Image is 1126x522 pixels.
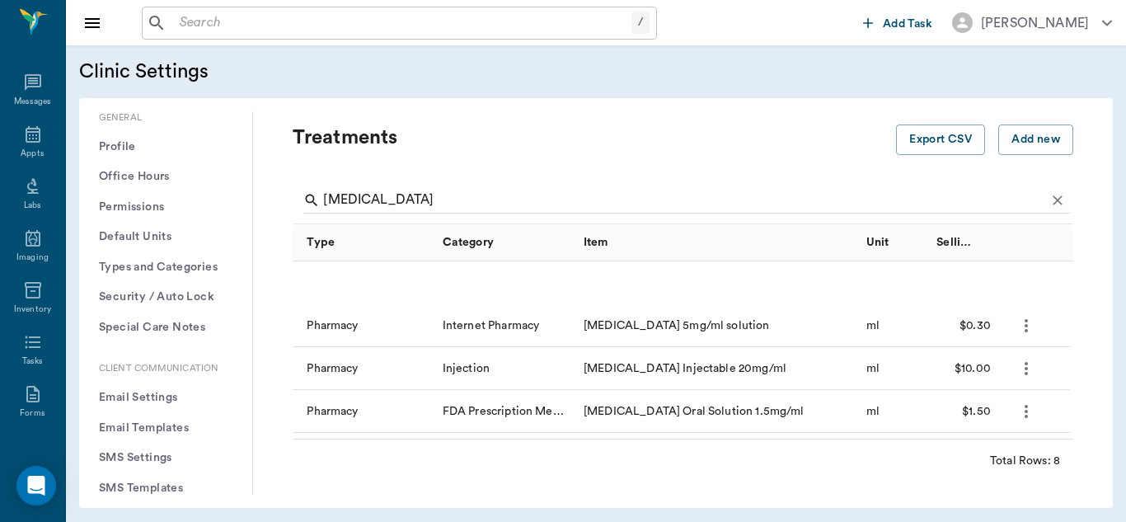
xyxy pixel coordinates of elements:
button: Sort [893,231,916,254]
h5: Clinic Settings [79,59,512,85]
div: ml [866,360,880,377]
div: Category [443,219,494,266]
div: Unit [858,224,929,261]
div: Inventory [14,303,51,316]
div: Item [575,224,858,261]
div: Imaging [16,252,49,264]
div: Pharmacy [307,317,358,334]
div: Pharmacy [307,403,358,420]
button: SMS Templates [92,473,239,504]
p: Treatments [293,125,896,151]
div: Pharmacy [307,360,358,377]
button: more [1012,312,1040,340]
button: Clear [1045,188,1070,213]
button: [PERSON_NAME] [939,7,1125,38]
button: Email Templates [92,413,239,444]
p: General [92,111,239,125]
div: Total Rows: 8 [990,453,1060,469]
div: [MEDICAL_DATA] Oral Suspension ( Brown) 2.5 mg/ml [575,433,858,476]
div: Messages [14,96,52,108]
div: Tasks [22,355,43,368]
div: $0.15 [928,433,999,476]
button: Add new [998,125,1073,155]
button: Email Settings [92,383,239,413]
input: Search [173,12,631,35]
button: Office Hours [92,162,239,192]
div: Injection [443,360,490,377]
button: Security / Auto Lock [92,282,239,313]
div: / [631,12,650,34]
input: Find a treatment [323,187,1045,214]
div: [MEDICAL_DATA] Injectable 20mg/ml [575,347,858,390]
div: ml [866,317,880,334]
div: Item [584,219,608,266]
button: Special Care Notes [92,313,239,343]
div: $10.00 [928,347,999,390]
div: [MEDICAL_DATA] Oral Solution 1.5mg/ml [575,390,858,433]
button: Sort [339,231,362,254]
div: Type [293,224,434,261]
div: Type [307,219,335,266]
div: $1.50 [928,390,999,433]
button: Sort [978,231,1001,254]
div: Selling Price/Unit [936,219,974,266]
button: Sort [1011,231,1035,254]
div: Unit [866,219,889,266]
div: [MEDICAL_DATA] 5mg/ml solution [575,304,858,347]
div: Appts [21,148,44,160]
button: Permissions [92,192,239,223]
button: more [1012,397,1040,426]
button: Sort [498,231,521,254]
div: Labs [24,200,41,212]
div: Category [434,224,575,261]
button: Sort [612,231,636,254]
div: Search [303,187,1070,217]
div: $0.30 [928,304,999,347]
button: Default Units [92,222,239,252]
div: [PERSON_NAME] [981,13,1089,33]
div: Internet Pharmacy [443,317,540,334]
button: Close drawer [76,7,109,40]
button: Profile [92,132,239,162]
div: FDA Prescription Meds, Pill, Cap, Liquid, Etc. [443,403,567,420]
p: Client Communication [92,362,239,376]
button: Export CSV [896,125,985,155]
div: Open Intercom Messenger [16,466,56,506]
div: ml [866,403,880,420]
button: more [1012,355,1040,383]
div: Selling Price/Unit [928,224,999,261]
div: Forms [20,407,45,420]
button: Add Task [856,7,939,38]
button: SMS Settings [92,443,239,473]
button: Types and Categories [92,252,239,283]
